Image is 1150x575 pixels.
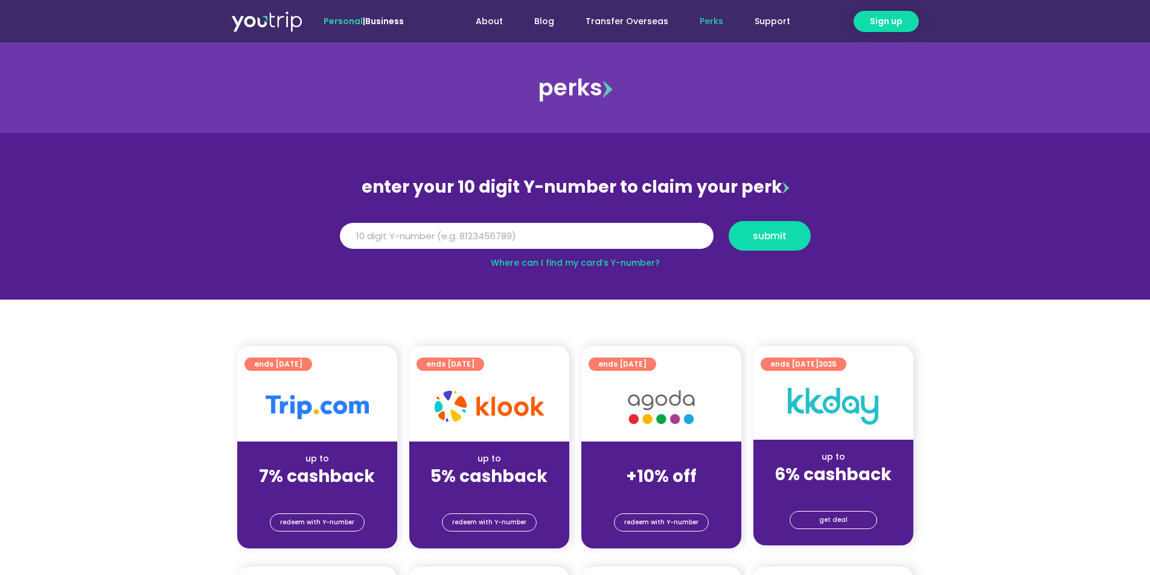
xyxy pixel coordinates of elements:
div: (for stays only) [763,486,904,498]
div: (for stays only) [419,487,560,500]
strong: +10% off [626,464,697,488]
span: up to [650,452,672,464]
span: Sign up [870,15,902,28]
a: About [460,10,519,33]
div: (for stays only) [591,487,732,500]
span: redeem with Y-number [452,514,526,531]
span: redeem with Y-number [280,514,354,531]
a: redeem with Y-number [614,513,709,532]
a: Sign up [854,11,919,32]
a: Transfer Overseas [570,10,684,33]
span: Personal [324,15,363,27]
span: redeem with Y-number [624,514,698,531]
strong: 6% cashback [775,463,892,486]
span: | [324,15,404,27]
span: ends [DATE] [770,358,837,371]
a: ends [DATE] [244,358,312,371]
a: redeem with Y-number [442,513,537,532]
a: get deal [790,511,877,529]
strong: 5% cashback [430,464,548,488]
span: submit [753,231,787,240]
a: ends [DATE]2025 [761,358,846,371]
div: enter your 10 digit Y-number to claim your perk [334,172,817,203]
span: ends [DATE] [426,358,474,371]
input: 10 digit Y-number (e.g. 8123456789) [340,223,714,249]
nav: Menu [436,10,806,33]
span: 2025 [819,359,837,369]
span: ends [DATE] [598,358,647,371]
div: up to [419,452,560,465]
a: redeem with Y-number [270,513,365,532]
a: Where can I find my card’s Y-number? [491,257,660,269]
strong: 7% cashback [259,464,375,488]
a: Support [739,10,806,33]
a: ends [DATE] [589,358,656,371]
div: up to [763,451,904,463]
span: get deal [819,512,848,528]
span: ends [DATE] [254,358,302,371]
form: Y Number [340,221,811,260]
a: Business [365,15,404,27]
div: up to [247,452,388,465]
a: Perks [684,10,739,33]
a: Blog [519,10,570,33]
button: submit [729,221,811,251]
a: ends [DATE] [417,358,484,371]
div: (for stays only) [247,487,388,500]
